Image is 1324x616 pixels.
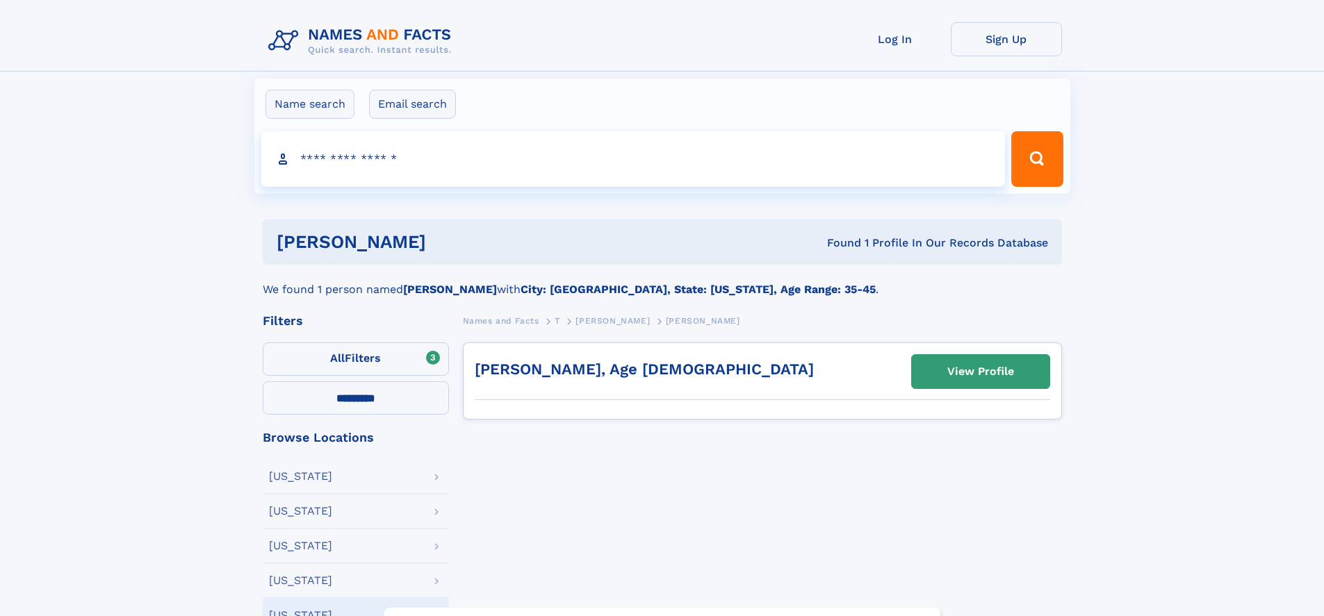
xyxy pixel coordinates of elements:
[265,90,354,119] label: Name search
[575,316,650,326] span: [PERSON_NAME]
[555,312,560,329] a: T
[475,360,814,378] a: [PERSON_NAME], Age [DEMOGRAPHIC_DATA]
[1011,131,1063,187] button: Search Button
[403,283,497,296] b: [PERSON_NAME]
[330,351,345,365] span: All
[261,131,1006,187] input: search input
[575,312,650,329] a: [PERSON_NAME]
[269,471,332,482] div: [US_STATE]
[263,431,449,444] div: Browse Locations
[555,316,560,326] span: T
[666,316,740,326] span: [PERSON_NAME]
[626,235,1048,251] div: Found 1 Profile In Our Records Database
[269,540,332,551] div: [US_STATE]
[263,315,449,327] div: Filters
[840,22,951,56] a: Log In
[463,312,539,329] a: Names and Facts
[947,356,1014,388] div: View Profile
[951,22,1062,56] a: Sign Up
[263,265,1062,298] div: We found 1 person named with .
[269,506,332,517] div: [US_STATE]
[263,342,449,376] label: Filters
[269,575,332,586] div: [US_STATE]
[369,90,456,119] label: Email search
[912,355,1049,388] a: View Profile
[277,233,627,251] h1: [PERSON_NAME]
[263,22,463,60] img: Logo Names and Facts
[521,283,876,296] b: City: [GEOGRAPHIC_DATA], State: [US_STATE], Age Range: 35-45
